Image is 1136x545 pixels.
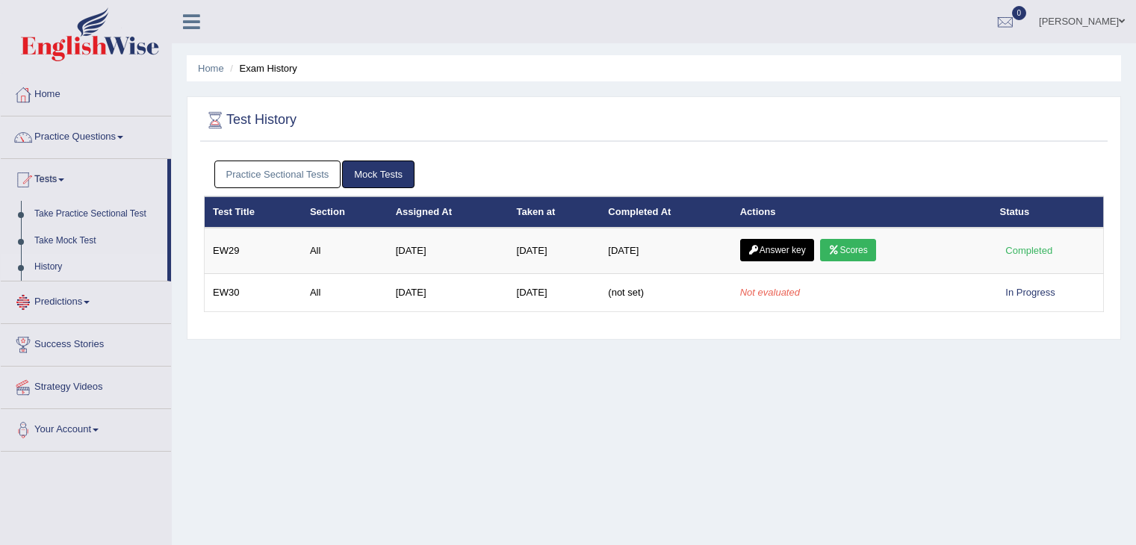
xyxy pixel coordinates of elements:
[820,239,875,261] a: Scores
[509,274,600,312] td: [DATE]
[28,254,167,281] a: History
[302,228,388,274] td: All
[1,74,171,111] a: Home
[205,228,302,274] td: EW29
[1012,6,1027,20] span: 0
[1,324,171,361] a: Success Stories
[1,367,171,404] a: Strategy Videos
[992,196,1104,228] th: Status
[205,196,302,228] th: Test Title
[1,281,171,319] a: Predictions
[214,161,341,188] a: Practice Sectional Tests
[226,61,297,75] li: Exam History
[1,116,171,154] a: Practice Questions
[28,228,167,255] a: Take Mock Test
[1,409,171,446] a: Your Account
[302,196,388,228] th: Section
[388,228,509,274] td: [DATE]
[302,274,388,312] td: All
[1000,284,1061,300] div: In Progress
[732,196,992,228] th: Actions
[600,196,731,228] th: Completed At
[205,274,302,312] td: EW30
[1000,243,1058,258] div: Completed
[509,228,600,274] td: [DATE]
[1,159,167,196] a: Tests
[28,201,167,228] a: Take Practice Sectional Test
[388,196,509,228] th: Assigned At
[198,63,224,74] a: Home
[509,196,600,228] th: Taken at
[608,287,644,298] span: (not set)
[388,274,509,312] td: [DATE]
[204,109,297,131] h2: Test History
[342,161,415,188] a: Mock Tests
[600,228,731,274] td: [DATE]
[740,287,800,298] em: Not evaluated
[740,239,814,261] a: Answer key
